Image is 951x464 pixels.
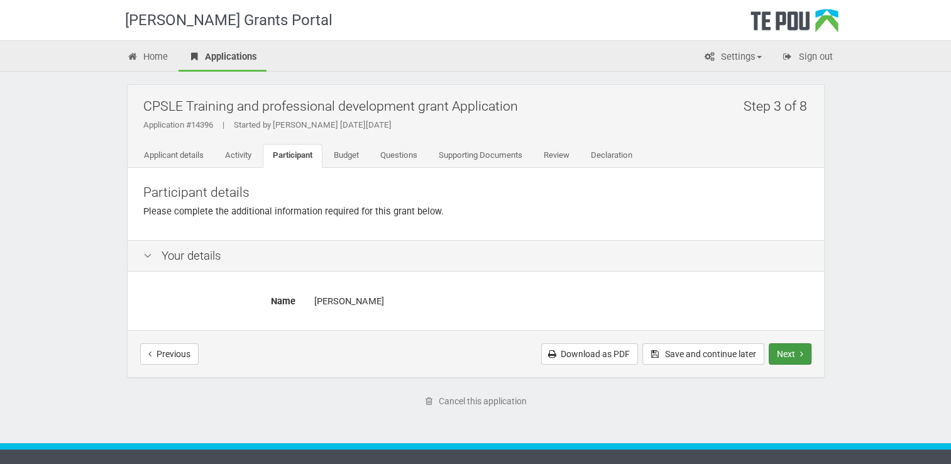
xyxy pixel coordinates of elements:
[143,205,808,218] p: Please complete the additional information required for this grant below.
[143,184,808,202] p: Participant details
[534,144,580,168] a: Review
[263,144,322,168] a: Participant
[695,44,771,72] a: Settings
[750,9,838,40] div: Te Pou Logo
[416,390,535,412] a: Cancel this application
[213,120,234,130] span: |
[370,144,427,168] a: Questions
[143,119,815,131] div: Application #14396 Started by [PERSON_NAME] [DATE][DATE]
[140,343,199,365] button: Previous step
[642,343,764,365] button: Save and continue later
[179,44,267,72] a: Applications
[134,144,214,168] a: Applicant details
[118,44,178,72] a: Home
[744,91,815,121] h2: Step 3 of 8
[324,144,369,168] a: Budget
[215,144,261,168] a: Activity
[772,44,842,72] a: Sign out
[134,290,305,308] label: Name
[314,290,808,312] div: [PERSON_NAME]
[541,343,638,365] a: Download as PDF
[581,144,642,168] a: Declaration
[769,343,811,365] button: Next step
[128,240,824,272] div: Your details
[429,144,532,168] a: Supporting Documents
[143,91,815,121] h2: CPSLE Training and professional development grant Application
